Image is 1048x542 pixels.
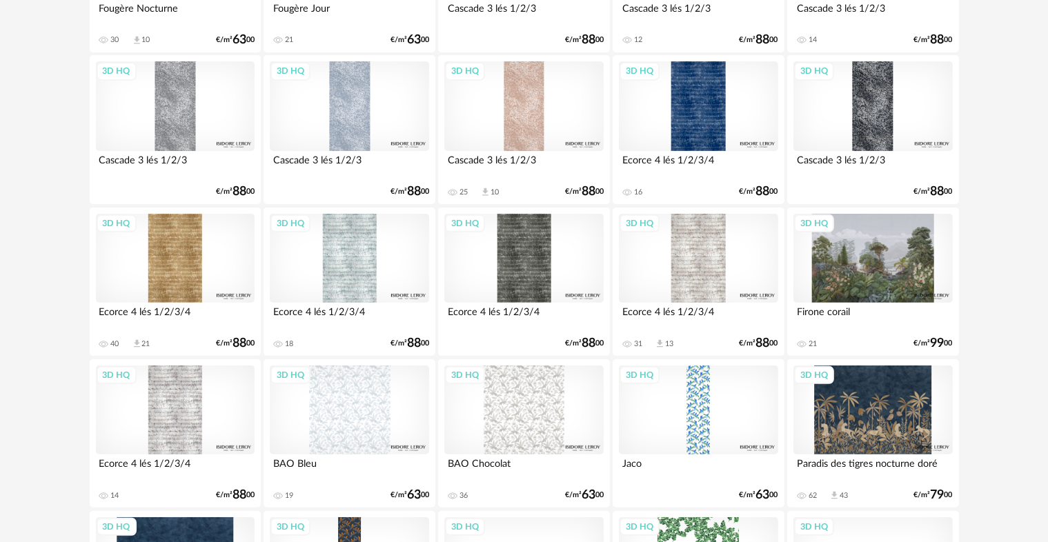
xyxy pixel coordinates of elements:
[438,359,609,508] a: 3D HQ BAO Chocolat 36 €/m²6300
[264,208,435,357] a: 3D HQ Ecorce 4 lés 1/2/3/4 18 €/m²8800
[582,490,595,500] span: 63
[90,55,261,204] a: 3D HQ Cascade 3 lés 1/2/3 €/m²8800
[97,366,137,384] div: 3D HQ
[264,359,435,508] a: 3D HQ BAO Bleu 19 €/m²6300
[444,303,603,330] div: Ecorce 4 lés 1/2/3/4
[565,490,604,500] div: €/m² 00
[459,491,468,501] div: 36
[407,187,421,197] span: 88
[931,490,945,500] span: 79
[794,518,834,536] div: 3D HQ
[132,35,142,46] span: Download icon
[216,490,255,500] div: €/m² 00
[216,187,255,197] div: €/m² 00
[480,187,491,197] span: Download icon
[491,188,499,197] div: 10
[613,208,784,357] a: 3D HQ Ecorce 4 lés 1/2/3/4 31 Download icon 13 €/m²8800
[794,62,834,80] div: 3D HQ
[270,151,428,179] div: Cascade 3 lés 1/2/3
[931,339,945,348] span: 99
[445,366,485,384] div: 3D HQ
[793,151,952,179] div: Cascade 3 lés 1/2/3
[740,339,778,348] div: €/m² 00
[390,187,429,197] div: €/m² 00
[619,454,778,482] div: Jaco
[809,35,817,45] div: 14
[97,62,137,80] div: 3D HQ
[407,35,421,45] span: 63
[96,454,255,482] div: Ecorce 4 lés 1/2/3/4
[914,490,953,500] div: €/m² 00
[270,454,428,482] div: BAO Bleu
[740,187,778,197] div: €/m² 00
[829,490,840,501] span: Download icon
[270,303,428,330] div: Ecorce 4 lés 1/2/3/4
[111,491,119,501] div: 14
[270,366,310,384] div: 3D HQ
[285,491,293,501] div: 19
[438,208,609,357] a: 3D HQ Ecorce 4 lés 1/2/3/4 €/m²8800
[787,359,958,508] a: 3D HQ Paradis des tigres nocturne doré 62 Download icon 43 €/m²7900
[740,490,778,500] div: €/m² 00
[634,35,642,45] div: 12
[620,518,660,536] div: 3D HQ
[445,518,485,536] div: 3D HQ
[787,208,958,357] a: 3D HQ Firone corail 21 €/m²9900
[619,303,778,330] div: Ecorce 4 lés 1/2/3/4
[216,339,255,348] div: €/m² 00
[142,339,150,349] div: 21
[96,303,255,330] div: Ecorce 4 lés 1/2/3/4
[620,62,660,80] div: 3D HQ
[665,339,673,349] div: 13
[620,366,660,384] div: 3D HQ
[90,359,261,508] a: 3D HQ Ecorce 4 lés 1/2/3/4 14 €/m²8800
[793,303,952,330] div: Firone corail
[390,339,429,348] div: €/m² 00
[216,35,255,45] div: €/m² 00
[565,35,604,45] div: €/m² 00
[613,359,784,508] a: 3D HQ Jaco €/m²6300
[914,339,953,348] div: €/m² 00
[794,214,834,232] div: 3D HQ
[931,187,945,197] span: 88
[914,187,953,197] div: €/m² 00
[142,35,150,45] div: 10
[582,187,595,197] span: 88
[390,35,429,45] div: €/m² 00
[793,454,952,482] div: Paradis des tigres nocturne doré
[756,35,770,45] span: 88
[756,490,770,500] span: 63
[613,55,784,204] a: 3D HQ Ecorce 4 lés 1/2/3/4 16 €/m²8800
[132,339,142,349] span: Download icon
[914,35,953,45] div: €/m² 00
[620,214,660,232] div: 3D HQ
[97,214,137,232] div: 3D HQ
[565,187,604,197] div: €/m² 00
[582,35,595,45] span: 88
[756,187,770,197] span: 88
[270,62,310,80] div: 3D HQ
[634,339,642,349] div: 31
[97,518,137,536] div: 3D HQ
[445,214,485,232] div: 3D HQ
[740,35,778,45] div: €/m² 00
[619,151,778,179] div: Ecorce 4 lés 1/2/3/4
[390,490,429,500] div: €/m² 00
[270,214,310,232] div: 3D HQ
[794,366,834,384] div: 3D HQ
[407,490,421,500] span: 63
[96,151,255,179] div: Cascade 3 lés 1/2/3
[233,35,246,45] span: 63
[840,491,848,501] div: 43
[444,454,603,482] div: BAO Chocolat
[809,339,817,349] div: 21
[233,339,246,348] span: 88
[444,151,603,179] div: Cascade 3 lés 1/2/3
[233,490,246,500] span: 88
[756,339,770,348] span: 88
[582,339,595,348] span: 88
[445,62,485,80] div: 3D HQ
[111,35,119,45] div: 30
[285,339,293,349] div: 18
[90,208,261,357] a: 3D HQ Ecorce 4 lés 1/2/3/4 40 Download icon 21 €/m²8800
